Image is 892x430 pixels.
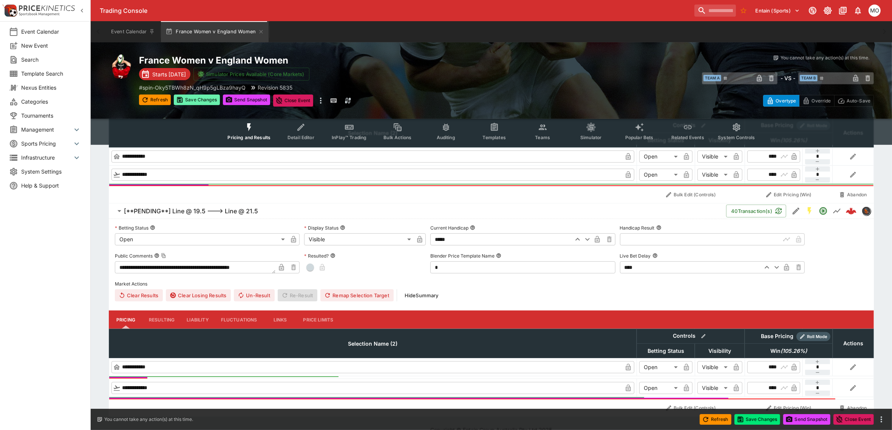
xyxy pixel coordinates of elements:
button: Un-Result [234,289,274,301]
img: PriceKinetics [19,5,75,11]
button: Bulk Edit (Controls) [639,402,742,414]
th: Controls [637,329,745,344]
button: Links [263,310,297,329]
p: Handicap Result [620,225,655,231]
button: Resulted? [330,253,335,258]
p: Blender Price Template Name [430,253,495,259]
span: Win(105.26%) [762,346,815,355]
button: Bulk edit [699,331,708,341]
span: Visibility [700,346,739,355]
button: Close Event [833,414,874,425]
p: Override [812,97,831,105]
button: Edit Detail [789,204,803,218]
span: Detail Editor [288,135,314,140]
button: Open [816,204,830,218]
span: Search [21,56,81,64]
button: Edit Pricing (Win) [747,189,830,201]
button: [**PENDING**] Line @ 19.5 ---> Line @ 21.5 [109,203,726,219]
button: Resulting [143,310,181,329]
p: Live Bet Delay [620,253,651,259]
button: Liability [181,310,215,329]
div: Open [639,169,680,181]
button: Blender Price Template Name [496,253,501,258]
button: Clear Results [115,289,163,301]
span: Help & Support [21,182,81,189]
button: France Women v England Women [161,21,269,42]
span: Simulator [580,135,601,140]
button: Bulk Edit (Controls) [639,189,742,201]
p: Auto-Save [847,97,870,105]
div: Start From [763,95,874,107]
button: Price Limits [297,310,340,329]
button: Refresh [139,95,171,105]
span: Nexus Entities [21,84,81,92]
div: Event type filters [221,118,761,145]
span: Event Calendar [21,28,81,36]
button: Edit Pricing (Win) [747,402,830,414]
span: Betting Status [639,346,693,355]
button: more [316,95,325,107]
button: Auto-Save [834,95,874,107]
input: search [694,5,736,17]
p: Display Status [304,225,339,231]
button: Fluctuations [215,310,263,329]
span: Management [21,126,72,134]
span: Tournaments [21,112,81,120]
span: New Event [21,42,81,50]
svg: Open [819,206,828,216]
button: Public CommentsCopy To Clipboard [154,253,159,258]
button: Simulator Prices Available (Core Markets) [193,68,309,81]
button: Pricing [109,310,143,329]
div: Visible [304,233,414,245]
span: Auditing [437,135,455,140]
button: Close Event [273,95,314,107]
button: Copy To Clipboard [161,253,166,258]
div: Open [639,151,680,163]
button: Overtype [763,95,799,107]
button: Display Status [340,225,345,230]
div: Visible [697,361,730,373]
h6: [**PENDING**] Line @ 19.5 ---> Line @ 21.5 [124,207,258,215]
img: PriceKinetics Logo [2,3,17,18]
span: Bulk Actions [383,135,411,140]
img: Sportsbook Management [19,12,60,16]
span: Re-Result [278,289,317,301]
div: Base Pricing [758,332,796,341]
span: Roll Mode [804,334,830,340]
span: Team B [800,75,818,81]
p: Overtype [776,97,796,105]
span: Team A [703,75,721,81]
div: Open [639,382,680,394]
span: Template Search [21,70,81,78]
p: Revision 5835 [258,84,292,92]
p: Resulted? [304,253,329,259]
button: HideSummary [400,289,443,301]
div: Show/hide Price Roll mode configuration. [796,332,830,341]
div: Mark O'Loughlan [869,5,881,17]
span: Popular Bets [625,135,654,140]
span: Related Events [671,135,704,140]
img: sportingsolutions [862,207,870,215]
p: Copy To Clipboard [139,84,246,92]
p: Public Comments [115,253,153,259]
img: rugby_union.png [109,54,133,79]
div: Visible [697,151,730,163]
button: Current Handicap [470,225,475,230]
h6: - VS - [781,74,795,82]
button: Mark O'Loughlan [866,2,883,19]
button: Select Tenant [751,5,804,17]
a: d0b23dc2-4f22-4d64-ab5a-e0c0db7d2262 [844,203,859,219]
button: SGM Enabled [803,204,816,218]
img: logo-cerberus--red.svg [846,206,856,216]
span: System Controls [718,135,755,140]
button: Send Snapshot [783,414,830,425]
div: Open [115,233,288,245]
button: Connected to PK [806,4,819,17]
button: Send Snapshot [223,95,270,105]
div: Visible [697,382,730,394]
button: Refresh [700,414,731,425]
span: Pricing and Results [227,135,271,140]
button: Line [830,204,844,218]
button: Toggle light/dark mode [821,4,835,17]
